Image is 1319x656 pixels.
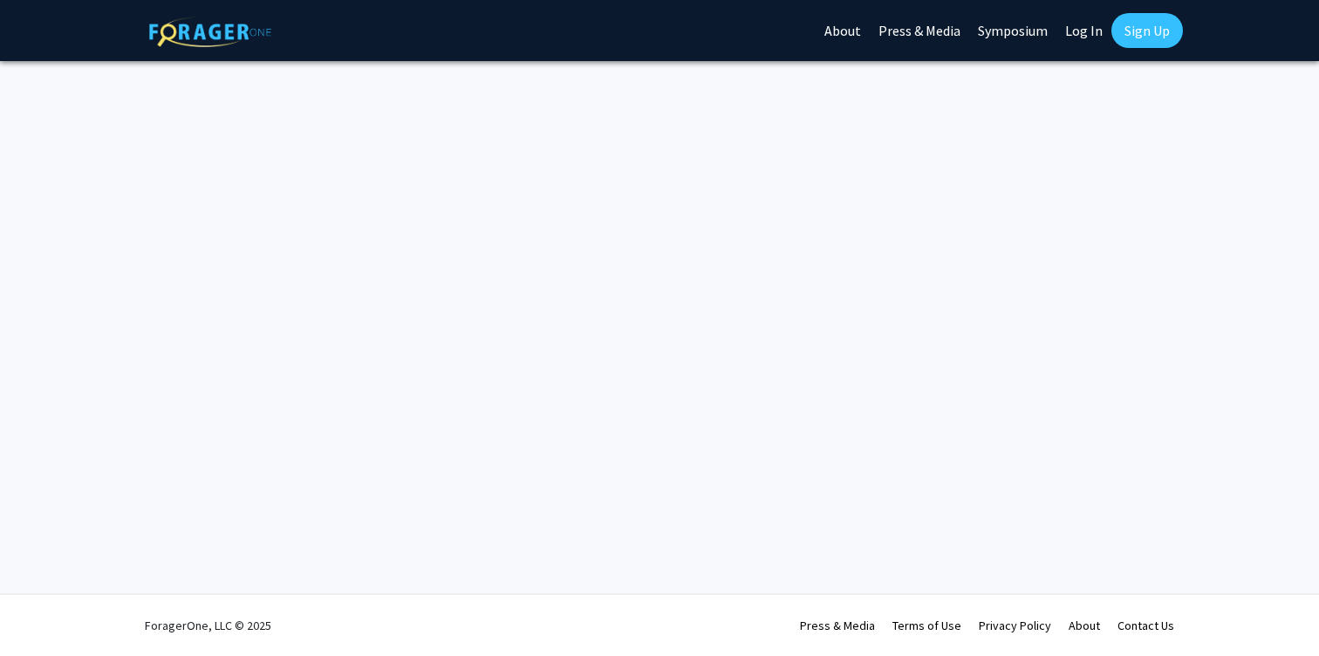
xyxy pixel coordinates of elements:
a: Privacy Policy [979,618,1051,633]
img: ForagerOne Logo [149,17,271,47]
a: About [1069,618,1100,633]
a: Sign Up [1111,13,1183,48]
a: Contact Us [1117,618,1174,633]
a: Press & Media [800,618,875,633]
a: Terms of Use [892,618,961,633]
div: ForagerOne, LLC © 2025 [145,595,271,656]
